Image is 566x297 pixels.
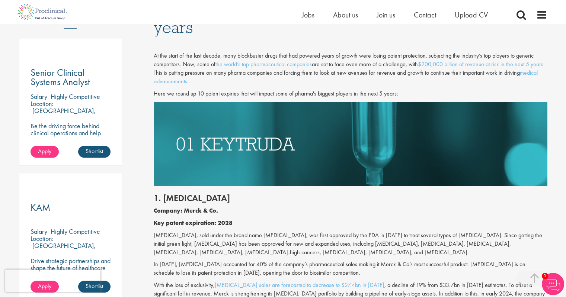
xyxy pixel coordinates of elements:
iframe: reCAPTCHA [5,269,100,292]
a: Shortlist [78,146,111,158]
a: the world’s top pharmaceutical companies [215,60,312,68]
a: Apply [31,146,59,158]
p: [GEOGRAPHIC_DATA], [GEOGRAPHIC_DATA] [31,106,96,122]
a: KAM [31,203,111,212]
p: Drive strategic partnerships and shape the future of healthcare as a Key Account Manager in the p... [31,257,111,285]
a: Upload CV [455,10,488,20]
span: 1 [542,273,548,279]
p: [MEDICAL_DATA], sold under the brand name [MEDICAL_DATA], was first approved by the FDA in [DATE]... [154,231,547,257]
p: Highly Competitive [51,92,100,101]
p: In [DATE], [MEDICAL_DATA] accounted for 40% of the company’s pharmaceutical sales making it Merck... [154,260,547,277]
b: Company: Merck & Co. [154,207,218,214]
a: Contact [414,10,436,20]
p: Highly Competitive [51,227,100,236]
a: Join us [377,10,395,20]
p: Here we round up 10 patent expiries that will impact some of pharma's biggest players in the next... [154,90,547,98]
p: Be the driving force behind clinical operations and help shape the future of pharma innovation. [31,122,111,151]
span: KAM [31,201,50,214]
b: Key patent expiration: 2028 [154,219,233,227]
a: Senior Clinical Systems Analyst [31,68,111,87]
span: Location: [31,99,53,108]
span: Senior Clinical Systems Analyst [31,66,90,88]
a: Jobs [302,10,314,20]
a: [MEDICAL_DATA] sales are forecasted to decrease to $27.4bn in [DATE] [215,281,384,289]
span: Salary [31,227,47,236]
span: Location: [31,234,53,243]
a: medical advancements [154,69,538,85]
p: [GEOGRAPHIC_DATA], [GEOGRAPHIC_DATA] [31,241,96,257]
h1: Top 10 drugs with patents due to expire in the next five years [154,3,547,36]
span: Salary [31,92,47,101]
h2: 1. [MEDICAL_DATA] [154,193,547,203]
a: About us [333,10,358,20]
a: $200,000 billion of revenue at risk in the next 5 years [418,60,543,68]
img: Chatbot [542,273,564,295]
span: Apply [38,147,51,155]
span: At the start of the last decade, many blockbuster drugs that had powered years of growth were los... [154,52,545,85]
